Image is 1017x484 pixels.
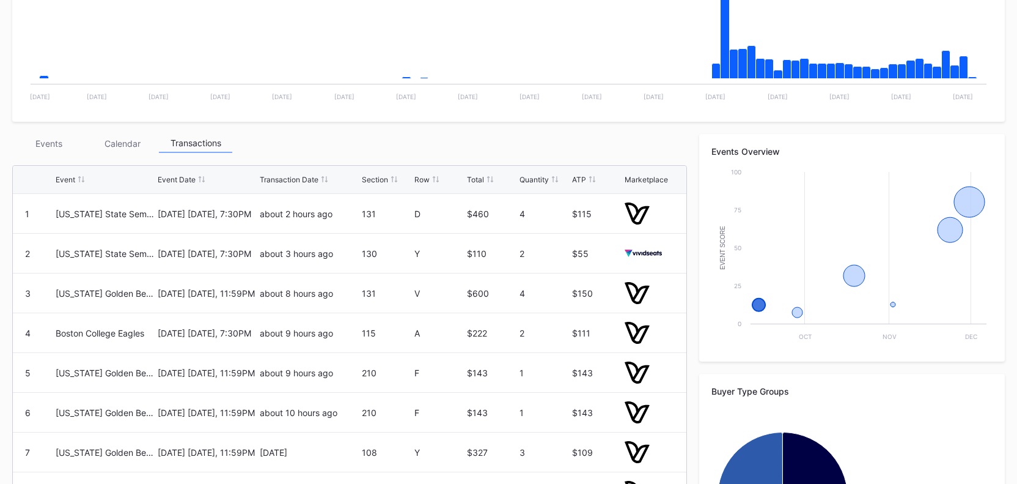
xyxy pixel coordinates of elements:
text: Dec [965,333,977,340]
text: [DATE] [396,93,416,100]
text: 0 [738,320,741,327]
div: [US_STATE] Golden Bears [56,447,155,458]
text: [DATE] [953,93,973,100]
svg: Chart title [711,166,993,349]
div: [DATE] [260,447,359,458]
img: vividSeats.svg [625,250,662,256]
div: 3 [520,447,569,458]
div: ATP [572,175,586,184]
div: Marketplace [625,175,668,184]
text: [DATE] [644,93,664,100]
text: [DATE] [520,93,540,100]
div: Events Overview [711,146,993,157]
div: 210 [362,408,411,418]
div: $143 [572,368,622,378]
div: $600 [467,288,516,299]
div: [DATE] [DATE], 7:30PM [158,248,257,259]
div: 5 [25,368,31,378]
div: [US_STATE] State Seminoles [56,209,155,219]
text: [DATE] [87,93,107,100]
div: 3 [25,288,31,299]
div: 2 [520,248,569,259]
div: Quantity [520,175,549,184]
text: [DATE] [149,93,169,100]
div: 130 [362,248,411,259]
text: 25 [734,282,741,289]
div: $55 [572,248,622,259]
div: 131 [362,288,411,299]
text: [DATE] [210,93,230,100]
img: vivenu.svg [625,401,650,423]
div: 131 [362,209,411,219]
img: vivenu.svg [625,441,650,463]
div: 2 [520,328,569,338]
text: [DATE] [891,93,911,100]
div: $109 [572,447,622,458]
text: 75 [734,206,741,214]
img: vivenu.svg [625,282,650,303]
div: Total [467,175,484,184]
div: Calendar [86,134,159,153]
div: Y [414,248,464,259]
div: 4 [520,209,569,219]
div: Event Date [158,175,196,184]
div: A [414,328,464,338]
text: 50 [734,244,741,251]
div: about 2 hours ago [260,209,359,219]
div: [DATE] [DATE], 7:30PM [158,209,257,219]
div: F [414,368,464,378]
text: [DATE] [30,93,50,100]
div: 115 [362,328,411,338]
text: [DATE] [458,93,478,100]
img: vivenu.svg [625,203,650,224]
div: about 3 hours ago [260,248,359,259]
div: 210 [362,368,411,378]
div: [DATE] [DATE], 7:30PM [158,328,257,338]
div: Events [12,134,86,153]
div: Buyer Type Groups [711,386,993,397]
div: 2 [25,248,30,259]
div: about 9 hours ago [260,368,359,378]
div: about 10 hours ago [260,408,359,418]
div: Row [414,175,430,184]
div: $110 [467,248,516,259]
div: [DATE] [DATE], 11:59PM [158,408,257,418]
div: 1 [520,408,569,418]
div: $460 [467,209,516,219]
text: Event Score [719,226,726,270]
text: 100 [731,168,741,176]
div: [US_STATE] Golden Bears [56,368,155,378]
div: [DATE] [DATE], 11:59PM [158,288,257,299]
div: [US_STATE] Golden Bears [56,288,155,299]
div: 6 [25,408,31,418]
div: F [414,408,464,418]
div: Boston College Eagles [56,328,144,338]
div: 1 [520,368,569,378]
div: Section [362,175,388,184]
div: 1 [25,209,29,219]
div: $143 [572,408,622,418]
div: V [414,288,464,299]
text: [DATE] [272,93,292,100]
div: $150 [572,288,622,299]
div: $222 [467,328,516,338]
text: Oct [799,333,812,340]
div: Transaction Date [260,175,318,184]
div: 4 [520,288,569,299]
div: 4 [25,328,31,338]
div: [US_STATE] Golden Bears [56,408,155,418]
div: [DATE] [DATE], 11:59PM [158,447,257,458]
text: [DATE] [334,93,354,100]
text: [DATE] [582,93,602,100]
div: Y [414,447,464,458]
div: 7 [25,447,30,458]
div: $143 [467,408,516,418]
div: $111 [572,328,622,338]
div: D [414,209,464,219]
img: vivenu.svg [625,362,650,383]
text: [DATE] [829,93,850,100]
div: Event [56,175,75,184]
div: $327 [467,447,516,458]
text: [DATE] [768,93,788,100]
div: [DATE] [DATE], 11:59PM [158,368,257,378]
